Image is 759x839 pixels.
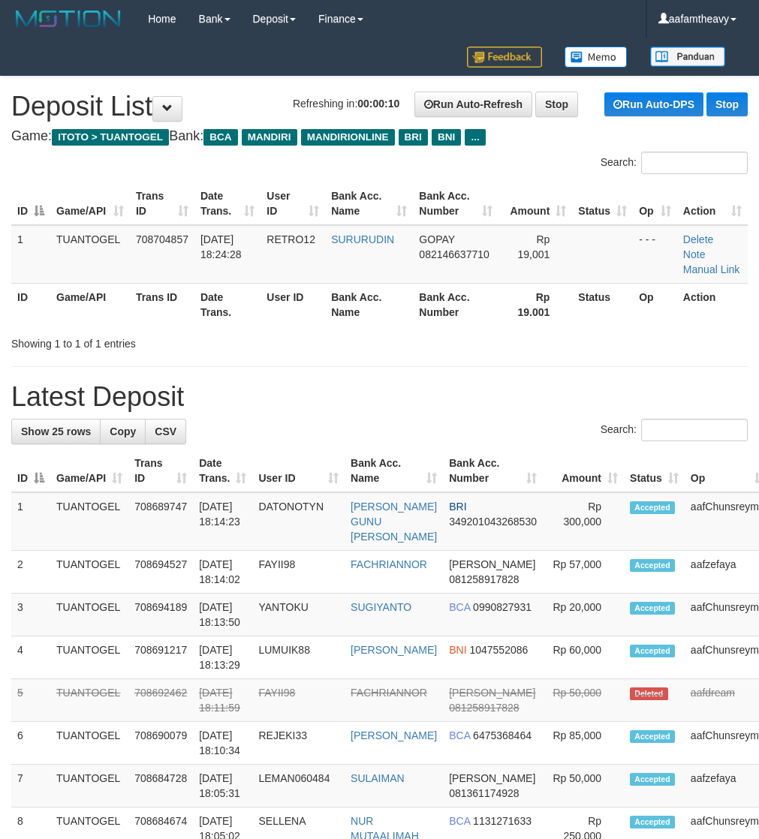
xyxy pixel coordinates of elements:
[543,551,624,594] td: Rp 57,000
[351,501,437,543] a: [PERSON_NAME] GUNU [PERSON_NAME]
[543,594,624,636] td: Rp 20,000
[604,92,703,116] a: Run Auto-DPS
[242,129,297,146] span: MANDIRI
[50,182,130,225] th: Game/API: activate to sort column ascending
[630,773,675,786] span: Accepted
[677,283,748,326] th: Action
[128,594,193,636] td: 708694189
[419,233,454,245] span: GOPAY
[414,92,532,117] a: Run Auto-Refresh
[630,816,675,828] span: Accepted
[52,129,169,146] span: ITOTO > TUANTOGEL
[630,645,675,657] span: Accepted
[193,765,252,807] td: [DATE] 18:05:31
[465,129,485,146] span: ...
[11,594,50,636] td: 3
[203,129,237,146] span: BCA
[331,233,394,245] a: SURURUDIN
[473,815,532,827] span: Copy 1131271633 to clipboard
[11,8,125,30] img: MOTION_logo.png
[498,182,572,225] th: Amount: activate to sort column ascending
[449,558,535,570] span: [PERSON_NAME]
[130,283,194,326] th: Trans ID
[50,722,128,765] td: TUANTOGEL
[128,679,193,722] td: 708692462
[706,92,748,116] a: Stop
[543,765,624,807] td: Rp 50,000
[252,551,345,594] td: FAYII98
[193,551,252,594] td: [DATE] 18:14:02
[449,702,519,714] span: Copy 081258917828 to clipboard
[467,47,542,68] img: Feedback.jpg
[601,152,748,174] label: Search:
[543,679,624,722] td: Rp 50,000
[677,182,748,225] th: Action: activate to sort column ascending
[252,636,345,679] td: LUMUIK88
[543,450,624,492] th: Amount: activate to sort column ascending
[194,283,261,326] th: Date Trans.
[50,225,130,284] td: TUANTOGEL
[252,450,345,492] th: User ID: activate to sort column ascending
[193,636,252,679] td: [DATE] 18:13:29
[432,129,461,146] span: BNI
[565,47,628,68] img: Button%20Memo.svg
[498,283,572,326] th: Rp 19.001
[641,152,748,174] input: Search:
[449,601,470,613] span: BCA
[301,129,395,146] span: MANDIRIONLINE
[543,492,624,551] td: Rp 300,000
[449,516,537,528] span: Copy 349201043268530 to clipboard
[128,636,193,679] td: 708691217
[449,573,519,585] span: Copy 081258917828 to clipboard
[641,419,748,441] input: Search:
[572,182,633,225] th: Status: activate to sort column ascending
[650,47,725,67] img: panduan.png
[21,426,91,438] span: Show 25 rows
[11,722,50,765] td: 6
[351,644,437,656] a: [PERSON_NAME]
[11,419,101,444] a: Show 25 rows
[624,450,685,492] th: Status: activate to sort column ascending
[449,687,535,699] span: [PERSON_NAME]
[193,722,252,765] td: [DATE] 18:10:34
[50,450,128,492] th: Game/API: activate to sort column ascending
[50,283,130,326] th: Game/API
[351,687,427,699] a: FACHRIANNOR
[11,330,305,351] div: Showing 1 to 1 of 1 entries
[683,248,706,260] a: Note
[11,92,748,122] h1: Deposit List
[357,98,399,110] strong: 00:00:10
[518,233,550,260] span: Rp 19,001
[252,594,345,636] td: YANTOKU
[11,551,50,594] td: 2
[252,492,345,551] td: DATONOTYN
[351,729,437,741] a: [PERSON_NAME]
[261,182,325,225] th: User ID: activate to sort column ascending
[11,636,50,679] td: 4
[128,450,193,492] th: Trans ID: activate to sort column ascending
[630,501,675,514] span: Accepted
[683,233,713,245] a: Delete
[443,450,543,492] th: Bank Acc. Number: activate to sort column ascending
[449,787,519,799] span: Copy 081361174928 to clipboard
[633,182,677,225] th: Op: activate to sort column ascending
[630,687,668,700] span: Deleted
[11,129,748,144] h4: Game: Bank:
[473,601,532,613] span: Copy 0990827931 to clipboard
[449,815,470,827] span: BCA
[469,644,528,656] span: Copy 1047552086 to clipboard
[543,636,624,679] td: Rp 60,000
[11,765,50,807] td: 7
[128,551,193,594] td: 708694527
[128,722,193,765] td: 708690079
[100,419,146,444] a: Copy
[128,765,193,807] td: 708684728
[50,594,128,636] td: TUANTOGEL
[11,492,50,551] td: 1
[535,92,578,117] a: Stop
[601,419,748,441] label: Search:
[193,679,252,722] td: [DATE] 18:11:59
[252,679,345,722] td: FAYII98
[252,765,345,807] td: LEMAN060484
[50,679,128,722] td: TUANTOGEL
